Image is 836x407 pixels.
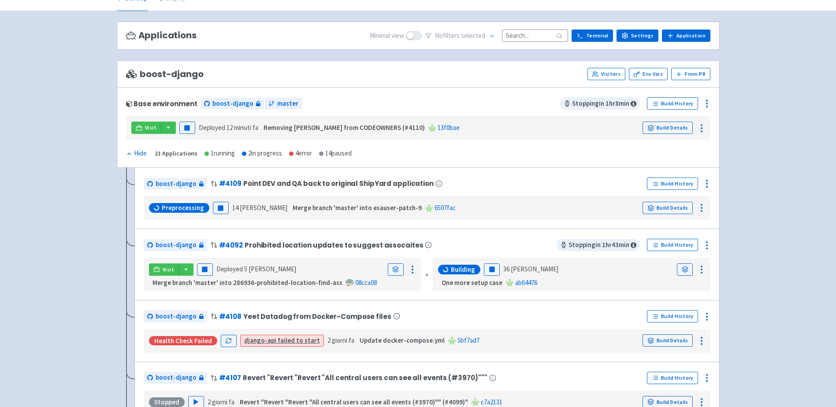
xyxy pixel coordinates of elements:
[438,123,460,132] a: 13f0bae
[319,148,352,159] div: 14 paused
[208,398,234,406] time: 2 giorni fa
[156,240,197,250] span: boost-django
[163,266,174,273] span: Visit
[265,98,302,110] a: master
[629,68,668,80] a: Env Vars
[213,202,229,214] button: Pause
[155,148,197,159] div: 21 Applications
[425,258,428,292] div: «
[156,179,197,189] span: boost-django
[126,148,148,159] button: Hide
[481,398,502,406] a: c7a2131
[451,265,475,274] span: Building
[647,178,698,190] a: Build History
[643,334,693,347] a: Build Details
[355,278,377,287] a: 08cca08
[131,122,161,134] a: Visit
[647,310,698,322] a: Build History
[502,30,568,41] input: Search...
[156,373,197,383] span: boost-django
[126,69,204,79] span: boost-django
[647,97,698,110] a: Build History
[145,124,156,131] span: Visit
[219,312,242,321] a: #4108
[126,30,197,41] h3: Applications
[240,398,468,406] strong: Revert "Revert "Revert "All central users can see all events (#3970)"" (#4099)"
[197,263,213,276] button: Pause
[289,148,312,159] div: 4 error
[503,265,558,273] time: 36 [PERSON_NAME]
[264,123,425,132] strong: Removing [PERSON_NAME] from CODEOWNERS (#4110)
[179,122,195,134] button: Pause
[671,68,710,80] button: From PR
[327,336,354,344] time: 2 giorni fa
[243,180,434,187] span: Point DEV and QA back to original ShipYard application
[162,203,204,212] span: Preprocessing
[647,372,698,384] a: Build History
[201,98,264,110] a: boost-django
[360,336,445,344] strong: Update docker-compose.yml
[244,265,296,273] time: 5 [PERSON_NAME]
[144,178,207,190] a: boost-django
[484,263,500,276] button: Pause
[144,239,207,251] a: boost-django
[243,313,391,320] span: Yeet Datadog from Docker-Compose files
[232,203,287,212] time: 14 [PERSON_NAME]
[144,311,207,322] a: boost-django
[643,122,693,134] a: Build Details
[293,203,422,212] strong: Merge branch 'master' into esauser-patch-9
[126,148,147,159] div: Hide
[370,31,404,41] span: Minimal view
[572,30,613,42] a: Terminal
[126,100,197,107] div: Base environment
[216,265,296,273] span: Deployed
[442,278,502,287] strong: One more setup case
[149,397,185,407] div: Stopped
[149,336,217,346] div: Health check failed
[435,31,485,41] span: No filter s
[435,203,456,212] a: 6507fac
[647,239,698,251] a: Build History
[243,374,487,381] span: Revert "Revert "Revert "All central users can see all events (#3970)"""
[219,179,242,188] a: #4109
[515,278,537,287] a: ab64476
[461,31,485,40] span: selected
[242,148,282,159] div: 2 in progress
[152,278,342,287] strong: Merge branch 'master' into 286936-prohibited-location-find-ass
[617,30,658,42] a: Settings
[643,202,693,214] a: Build Details
[227,123,258,132] time: 12 minuti fa
[457,336,479,344] a: 5bf7ad7
[277,99,298,109] span: master
[557,239,640,251] span: Stopping in 1 hr 43 min
[199,123,258,132] span: Deployed
[219,240,243,250] a: #4092
[662,30,710,42] a: Application
[245,241,424,249] span: Prohibited location updates to suggest assocaites
[204,148,235,159] div: 1 running
[212,99,253,109] span: boost-django
[560,97,640,110] span: Stopping in 1 hr 8 min
[144,372,207,384] a: boost-django
[587,68,625,80] a: Visitors
[244,336,320,344] a: django-api failed to start
[244,336,276,344] strong: django-api
[149,263,179,276] a: Visit
[219,373,241,382] a: #4107
[156,311,197,322] span: boost-django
